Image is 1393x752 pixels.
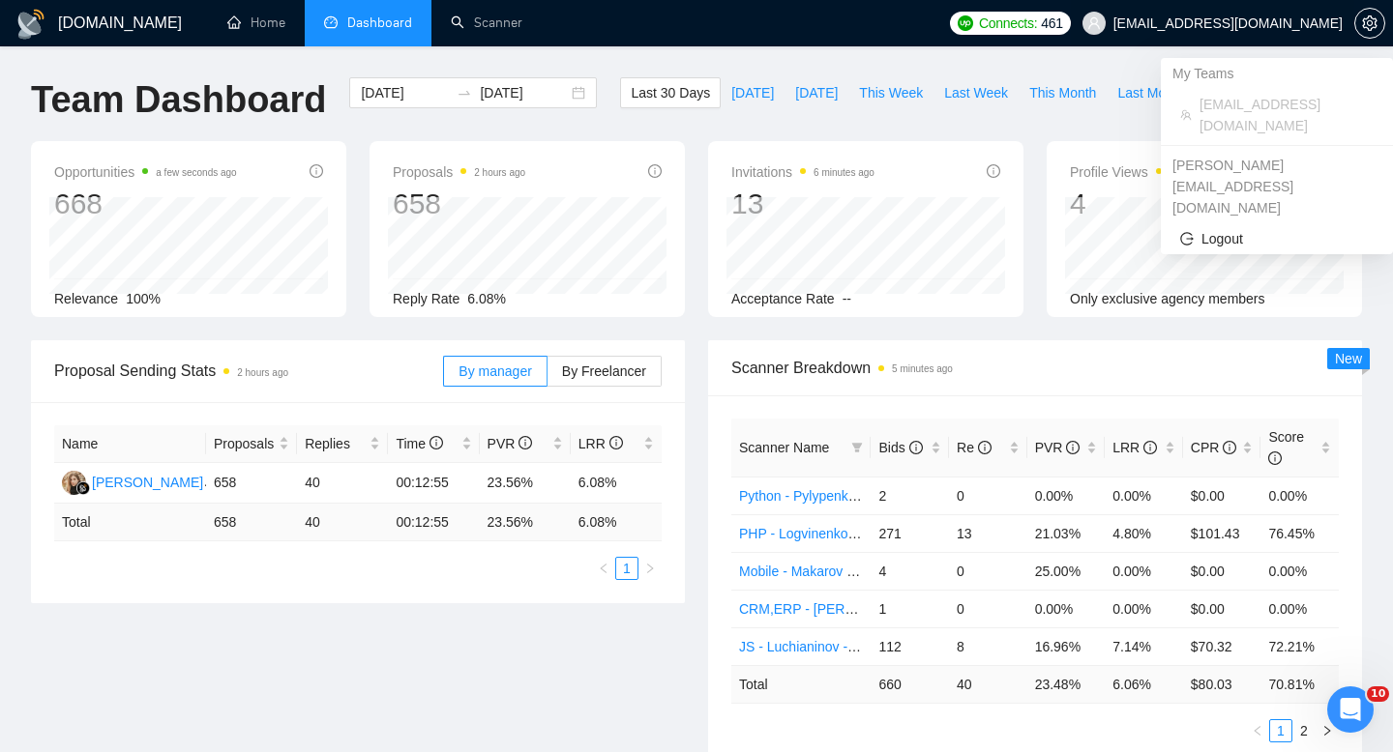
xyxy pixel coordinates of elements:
[1260,665,1339,703] td: 70.81 %
[731,160,874,184] span: Invitations
[795,82,838,103] span: [DATE]
[1293,720,1315,741] a: 2
[297,425,388,463] th: Replies
[393,186,525,222] div: 658
[1260,514,1339,552] td: 76.45%
[843,291,851,306] span: --
[310,164,323,178] span: info-circle
[957,440,992,455] span: Re
[467,291,506,306] span: 6.08%
[457,85,472,101] span: swap-right
[393,291,459,306] span: Reply Rate
[871,477,949,514] td: 2
[1246,719,1269,742] button: left
[1183,665,1261,703] td: $ 80.03
[388,463,479,504] td: 00:12:55
[156,167,236,178] time: a few seconds ago
[949,590,1027,627] td: 0
[297,504,388,541] td: 40
[519,436,532,449] span: info-circle
[1260,477,1339,514] td: 0.00%
[1112,440,1157,455] span: LRR
[978,441,992,454] span: info-circle
[1316,719,1339,742] button: right
[620,77,721,108] button: Last 30 Days
[54,160,237,184] span: Opportunities
[1183,590,1261,627] td: $0.00
[644,563,656,574] span: right
[1268,451,1282,465] span: info-circle
[1041,13,1062,34] span: 461
[206,463,297,504] td: 658
[1270,720,1291,741] a: 1
[1117,82,1184,103] span: Last Month
[739,564,897,579] a: Mobile - Makarov - Project
[388,504,479,541] td: 00:12:55
[1105,477,1183,514] td: 0.00%
[1161,58,1393,89] div: My Teams
[1260,590,1339,627] td: 0.00%
[297,463,388,504] td: 40
[1105,590,1183,627] td: 0.00%
[1143,441,1157,454] span: info-circle
[1107,77,1195,108] button: Last Month
[851,442,863,453] span: filter
[1269,719,1292,742] li: 1
[54,504,206,541] td: Total
[592,557,615,580] button: left
[214,433,275,454] span: Proposals
[578,436,623,451] span: LRR
[739,488,910,504] a: Python - Pylypenko - Project
[1260,627,1339,665] td: 72.21%
[62,474,203,489] a: KY[PERSON_NAME]
[1027,514,1106,552] td: 21.03%
[1180,109,1192,121] span: team
[638,557,662,580] button: right
[31,77,326,123] h1: Team Dashboard
[54,186,237,222] div: 668
[1070,160,1230,184] span: Profile Views
[62,471,86,495] img: KY
[1087,16,1101,30] span: user
[1105,627,1183,665] td: 7.14%
[878,440,922,455] span: Bids
[731,291,835,306] span: Acceptance Rate
[305,433,366,454] span: Replies
[396,436,442,451] span: Time
[1316,719,1339,742] li: Next Page
[1019,77,1107,108] button: This Month
[592,557,615,580] li: Previous Page
[731,82,774,103] span: [DATE]
[206,504,297,541] td: 658
[1070,186,1230,222] div: 4
[1161,150,1393,223] div: a.pavlenko@mobidev.biz
[474,167,525,178] time: 2 hours ago
[480,82,568,103] input: End date
[631,82,710,103] span: Last 30 Days
[848,77,934,108] button: This Week
[1029,82,1096,103] span: This Month
[1292,719,1316,742] li: 2
[739,601,979,617] a: CRM,ERP - [PERSON_NAME] - Project
[731,665,871,703] td: Total
[1321,725,1333,737] span: right
[979,13,1037,34] span: Connects:
[1027,627,1106,665] td: 16.96%
[949,514,1027,552] td: 13
[859,82,923,103] span: This Week
[949,665,1027,703] td: 40
[934,77,1019,108] button: Last Week
[457,85,472,101] span: to
[616,558,637,579] a: 1
[361,82,449,103] input: Start date
[324,15,338,29] span: dashboard
[871,552,949,590] td: 4
[126,291,161,306] span: 100%
[1335,351,1362,366] span: New
[76,481,90,495] img: gigradar-bm.png
[987,164,1000,178] span: info-circle
[488,436,533,451] span: PVR
[609,436,623,449] span: info-circle
[739,639,894,654] a: JS - Luchianinov - Project
[615,557,638,580] li: 1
